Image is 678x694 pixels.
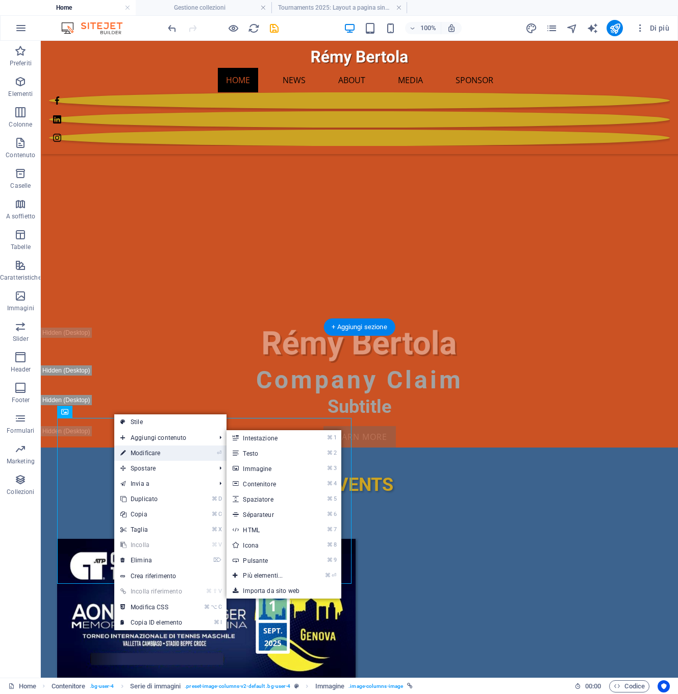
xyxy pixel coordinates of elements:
span: Aggiungi contenuto [114,430,211,445]
a: ⌘2Testo [227,445,303,461]
a: Invia a [114,476,211,491]
span: Fai clic per selezionare. Doppio clic per modificare [52,680,86,692]
i: Annulla: Duplica elementi (Ctrl+Z) [166,22,178,34]
p: A soffietto [6,212,35,220]
i: I [220,619,221,626]
button: save [268,22,280,34]
i: Questo elemento è collegato [407,683,413,689]
i: ⏎ [332,572,336,579]
i: ⌘ [325,572,331,579]
i: ⌘ [214,619,219,626]
i: ⌘ [212,511,217,517]
button: Codice [609,680,649,692]
i: 2 [334,450,336,456]
button: Usercentrics [658,680,670,692]
p: Collezioni [7,488,34,496]
i: C [218,511,221,517]
span: Spostare [114,461,211,476]
span: . preset-image-columns-v2-default .bg-user-4 [185,680,290,692]
i: C [218,604,221,610]
p: Tabelle [11,243,31,251]
i: 7 [334,526,336,533]
i: Design (Ctrl+Alt+Y) [525,22,537,34]
a: Stile [114,414,227,430]
span: Fai clic per selezionare. Doppio clic per modificare [315,680,345,692]
span: Fai clic per selezionare. Doppio clic per modificare [130,680,181,692]
p: Elementi [8,90,33,98]
a: ⏎Modificare [114,445,188,461]
i: ⌘ [327,480,333,487]
button: design [525,22,537,34]
button: Clicca qui per lasciare la modalità di anteprima e continuare la modifica [227,22,239,34]
i: ⌘ [327,465,333,472]
button: reload [247,22,260,34]
i: 3 [334,465,336,472]
i: 4 [334,480,336,487]
a: ⌘5Spaziatore [227,491,303,507]
i: V [218,541,221,548]
p: Header [11,365,31,374]
i: Salva (Ctrl+S) [268,22,280,34]
div: + Aggiungi sezione [323,318,395,336]
i: ⏎ [217,450,221,456]
span: 00 00 [585,680,601,692]
span: . bg-user-4 [90,680,114,692]
a: ⌘4Contenitore [227,476,303,491]
button: text_generator [586,22,598,34]
i: ⌦ [213,557,221,563]
i: ⌘ [327,450,333,456]
a: Fai clic per annullare la selezione. Doppio clic per aprire le pagine [8,680,36,692]
i: ⇧ [213,588,217,594]
button: 100% [405,22,441,34]
span: Codice [614,680,645,692]
i: ⌘ [327,526,333,533]
i: ⌘ [327,541,333,548]
p: Footer [12,396,30,404]
a: ⌘VIncolla [114,537,188,553]
i: Quando ridimensioni, regola automaticamente il livello di zoom in modo che corrisponda al disposi... [447,23,456,33]
i: ⌘ [212,495,217,502]
a: Importa da sito web [227,583,341,599]
a: ⌘XTaglia [114,522,188,537]
img: Editor Logo [59,22,135,34]
i: 9 [334,557,336,563]
p: Colonne [9,120,32,129]
i: 1 [334,434,336,441]
i: 8 [334,541,336,548]
button: navigator [566,22,578,34]
i: ⌘ [327,434,333,441]
p: Immagini [7,304,34,312]
a: ⌘7HTML [227,522,303,537]
a: ⌘1Intestazione [227,430,303,445]
p: Caselle [10,182,31,190]
button: undo [166,22,178,34]
button: publish [607,20,623,36]
i: V [218,588,221,594]
button: pages [545,22,558,34]
i: D [218,495,221,502]
a: ⌘8Icona [227,537,303,553]
i: Pagine (Ctrl+Alt+S) [546,22,558,34]
i: X [218,526,221,533]
i: Questo elemento è un preset personalizzabile [294,683,299,689]
i: ⌘ [212,541,217,548]
a: ⌘6Séparateur [227,507,303,522]
a: ⌘9Pulsante [227,553,303,568]
nav: breadcrumb [52,680,413,692]
i: 6 [334,511,336,517]
i: ⌘ [327,557,333,563]
i: ⌘ [204,604,210,610]
a: ⌘ICopia ID elemento [114,615,188,630]
a: ⌘DDuplicato [114,491,188,507]
a: ⌘⌥CModifica CSS [114,600,188,615]
h6: 100% [420,22,437,34]
p: Marketing [7,457,35,465]
a: ⌦Elimina [114,553,188,568]
button: Di più [631,20,673,36]
i: 5 [334,495,336,502]
span: Di più [635,23,669,33]
a: ⌘CCopia [114,507,188,522]
i: Pubblica [609,22,621,34]
i: ⌥ [211,604,217,610]
i: ⌘ [327,511,333,517]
